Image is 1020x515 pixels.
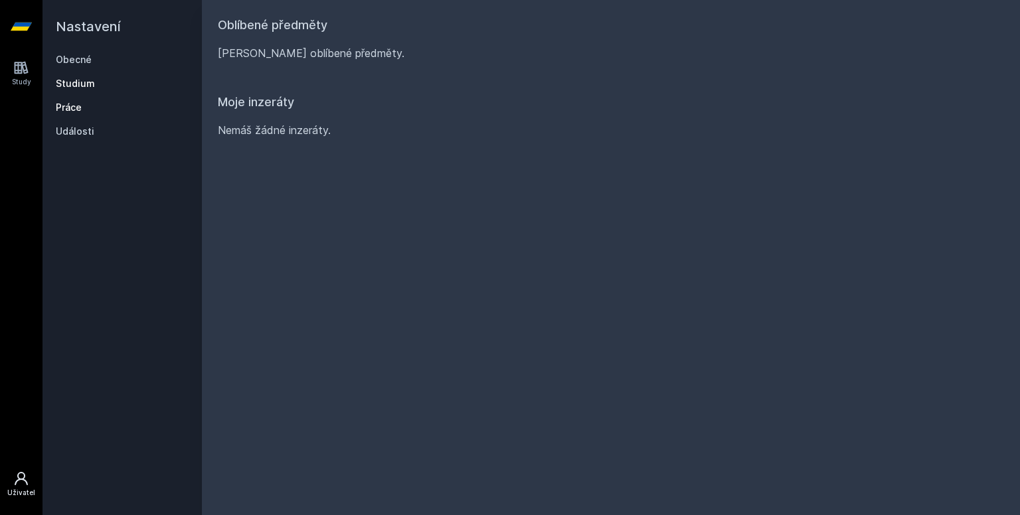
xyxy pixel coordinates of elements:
[56,77,189,90] a: Studium
[3,53,40,94] a: Study
[56,125,189,138] a: Události
[218,122,1004,138] div: Nemáš žádné inzeráty.
[218,16,1004,35] h1: Oblíbené předměty
[56,101,189,114] a: Práce
[56,53,189,66] a: Obecné
[12,77,31,87] div: Study
[218,93,1004,111] h1: Moje inzeráty
[218,45,1004,61] div: [PERSON_NAME] oblíbené předměty.
[3,464,40,504] a: Uživatel
[7,488,35,498] div: Uživatel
